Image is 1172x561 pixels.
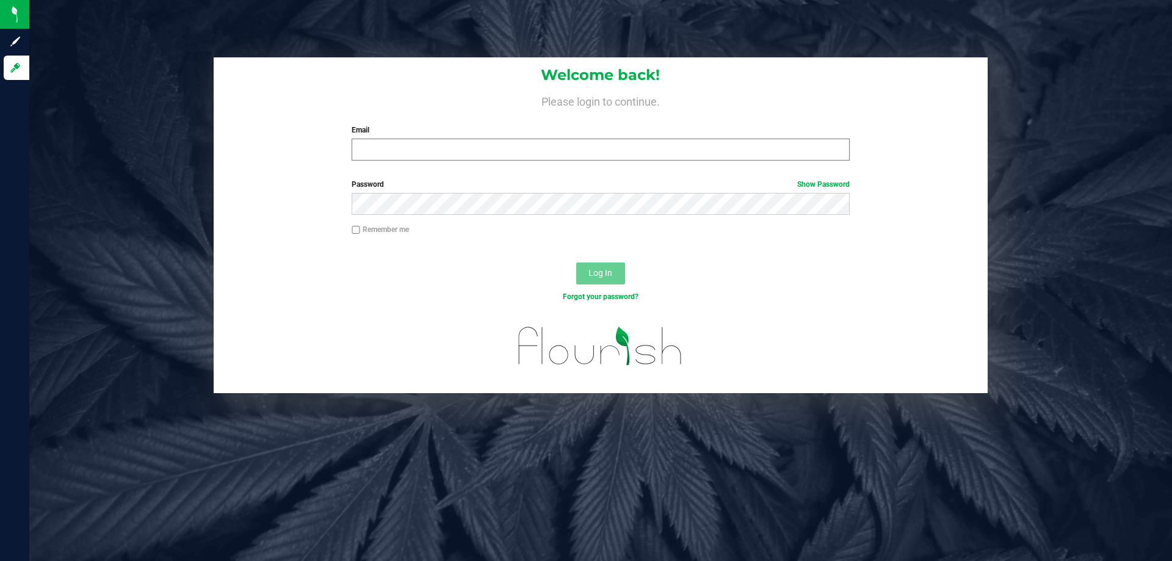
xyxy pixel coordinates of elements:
[9,62,21,74] inline-svg: Log in
[797,180,850,189] a: Show Password
[352,180,384,189] span: Password
[504,315,697,377] img: flourish_logo.svg
[214,67,988,83] h1: Welcome back!
[9,35,21,48] inline-svg: Sign up
[352,125,849,136] label: Email
[588,268,612,278] span: Log In
[352,224,409,235] label: Remember me
[576,262,625,284] button: Log In
[214,93,988,107] h4: Please login to continue.
[563,292,638,301] a: Forgot your password?
[352,226,360,234] input: Remember me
